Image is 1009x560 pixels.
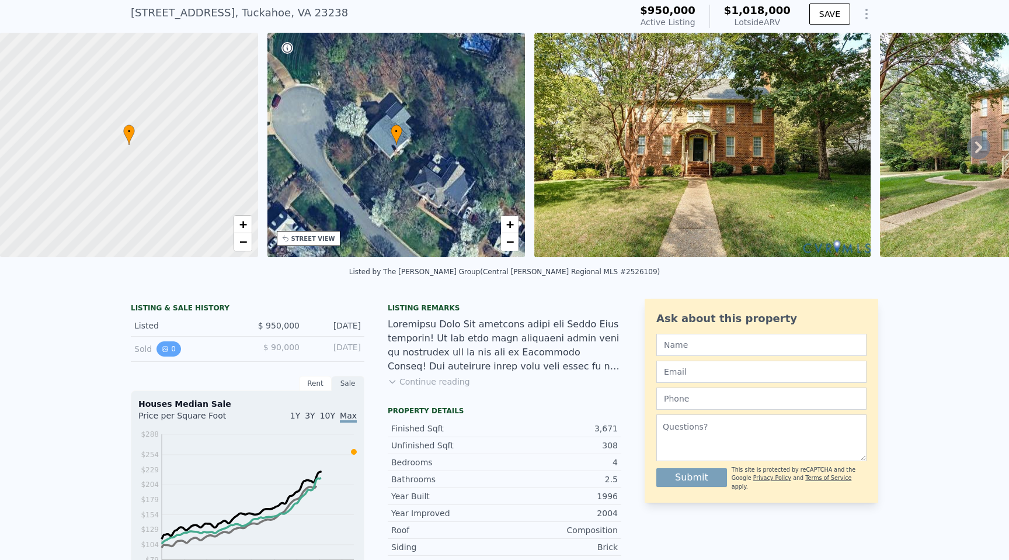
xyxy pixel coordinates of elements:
tspan: $254 [141,451,159,459]
div: 2004 [505,507,618,519]
div: • [391,125,402,145]
div: 3,671 [505,423,618,434]
div: 2.5 [505,473,618,485]
div: Lotside ARV [724,16,791,28]
span: • [123,126,135,137]
button: SAVE [809,4,850,25]
tspan: $179 [141,496,159,504]
button: Submit [656,468,727,487]
div: Price per Square Foot [138,410,248,428]
div: Finished Sqft [391,423,505,434]
div: Year Built [391,490,505,502]
a: Terms of Service [805,475,851,481]
tspan: $154 [141,511,159,519]
span: − [239,234,246,249]
div: 4 [505,457,618,468]
span: Max [340,411,357,423]
button: View historical data [156,341,181,357]
span: Active Listing [641,18,695,27]
a: Privacy Policy [753,475,791,481]
div: This site is protected by reCAPTCHA and the Google and apply. [732,466,867,491]
div: Property details [388,406,621,416]
div: [STREET_ADDRESS] , Tuckahoe , VA 23238 [131,5,348,21]
div: Siding [391,541,505,553]
span: • [391,126,402,137]
div: Roof [391,524,505,536]
div: Listed [134,320,238,331]
span: 1Y [290,411,300,420]
tspan: $104 [141,541,159,549]
div: LISTING & SALE HISTORY [131,303,364,315]
span: 3Y [305,411,315,420]
span: $1,018,000 [724,4,791,16]
div: 1996 [505,490,618,502]
span: 10Y [320,411,335,420]
div: Bedrooms [391,457,505,468]
div: Listed by The [PERSON_NAME] Group (Central [PERSON_NAME] Regional MLS #2526109) [349,268,660,276]
div: Listing remarks [388,303,621,313]
div: Sold [134,341,238,357]
a: Zoom in [234,216,252,233]
input: Phone [656,388,867,410]
tspan: $229 [141,466,159,474]
button: Continue reading [388,376,470,388]
div: [DATE] [309,320,361,331]
button: Show Options [855,2,878,26]
a: Zoom out [501,233,519,251]
span: + [239,217,246,231]
span: + [506,217,514,231]
a: Zoom out [234,233,252,251]
span: $ 950,000 [258,321,300,330]
div: Houses Median Sale [138,398,357,410]
span: $950,000 [640,4,695,16]
div: [DATE] [309,341,361,357]
tspan: $204 [141,481,159,489]
div: STREET VIEW [291,234,335,243]
input: Email [656,361,867,383]
img: Sale: 169734541 Parcel: 99298568 [534,33,871,257]
tspan: $129 [141,526,159,534]
div: Loremipsu Dolo Sit ametcons adipi eli Seddo Eius temporin! Ut lab etdo magn aliquaeni admin veni ... [388,317,621,374]
div: Bathrooms [391,473,505,485]
input: Name [656,334,867,356]
a: Zoom in [501,216,519,233]
div: Rent [299,376,332,391]
div: Sale [332,376,364,391]
div: Ask about this property [656,310,867,327]
span: $ 90,000 [263,343,300,352]
div: Year Improved [391,507,505,519]
span: − [506,234,514,249]
div: 308 [505,440,618,451]
div: Composition [505,524,618,536]
div: • [123,125,135,145]
div: Brick [505,541,618,553]
div: Unfinished Sqft [391,440,505,451]
tspan: $288 [141,430,159,438]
